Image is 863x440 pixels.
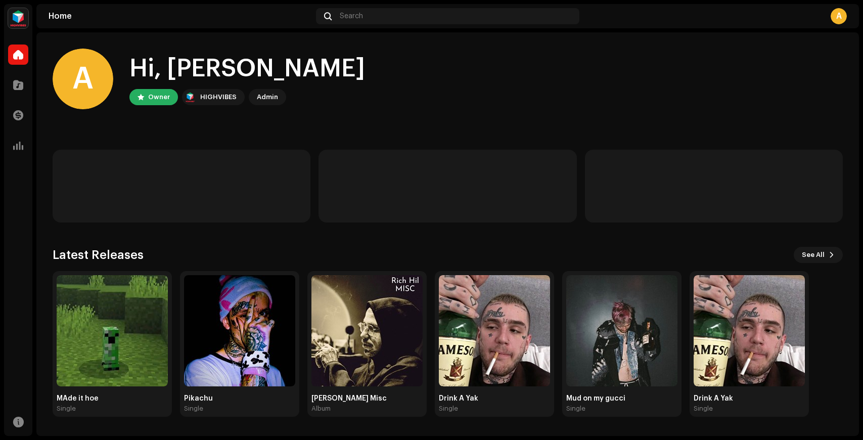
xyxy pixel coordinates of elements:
[566,275,677,386] img: 099ae369-b2d3-492d-8907-8e3f6388d1f7
[831,8,847,24] div: A
[439,405,458,413] div: Single
[439,275,550,386] img: c977cd9a-8614-4bfc-8576-37d92ca58875
[57,405,76,413] div: Single
[311,394,423,403] div: [PERSON_NAME] Misc
[794,247,843,263] button: See All
[257,91,278,103] div: Admin
[8,8,28,28] img: feab3aad-9b62-475c-8caf-26f15a9573ee
[57,275,168,386] img: 656c36af-7b96-4136-8bd7-0f0c6d8901a5
[694,275,805,386] img: 33e37f9e-c621-4dc8-8817-a598a132a422
[57,394,168,403] div: MAde it hoe
[566,394,677,403] div: Mud on my gucci
[311,405,331,413] div: Album
[439,394,550,403] div: Drink A Yak
[184,91,196,103] img: feab3aad-9b62-475c-8caf-26f15a9573ee
[129,53,365,85] div: Hi, [PERSON_NAME]
[184,405,203,413] div: Single
[802,245,825,265] span: See All
[184,275,295,386] img: 1336aeb9-efc7-472e-916a-126b381722b2
[200,91,237,103] div: HIGHVIBES
[340,12,363,20] span: Search
[184,394,295,403] div: Pikachu
[53,49,113,109] div: A
[49,12,312,20] div: Home
[694,405,713,413] div: Single
[694,394,805,403] div: Drink A Yak
[148,91,170,103] div: Owner
[566,405,585,413] div: Single
[53,247,144,263] h3: Latest Releases
[311,275,423,386] img: 26246343-32a7-4f81-8c7f-d491dc7f8784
